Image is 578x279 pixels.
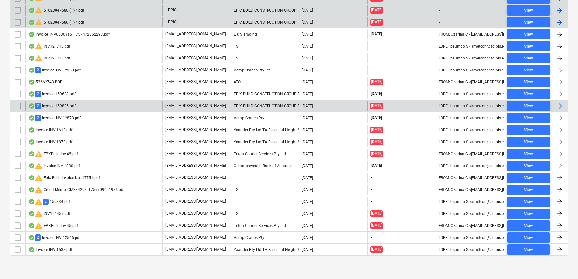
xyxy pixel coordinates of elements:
[507,89,550,99] button: View
[165,235,226,240] p: [EMAIL_ADDRESS][DOMAIN_NAME]
[165,187,226,192] p: [EMAIL_ADDRESS][DOMAIN_NAME]
[370,151,383,157] span: [DATE]
[28,127,72,133] div: Invoice INV-1613.pdf
[28,174,100,182] div: Epix Build Invoice No. 17751.pdf
[302,176,313,180] div: [DATE]
[370,103,383,109] span: [DATE]
[28,67,81,73] div: Invoice INV-12950.pdf
[231,29,299,39] div: E & S Trading
[28,6,84,14] div: 51023047586 (1)-7.pdf
[231,197,299,207] div: -
[370,19,383,25] span: [DATE]
[28,150,78,158] div: EPXBuild.Inv-45.pdf
[165,175,226,180] p: [EMAIL_ADDRESS][DOMAIN_NAME]
[302,235,313,240] div: [DATE]
[165,67,226,73] p: [EMAIL_ADDRESS][DOMAIN_NAME]
[35,103,41,109] span: 2
[302,8,313,13] div: [DATE]
[231,137,299,147] div: Yaander Pty Ltd TA Essential Height Safety
[35,67,41,73] span: 2
[302,92,313,96] div: [DATE]
[370,187,373,192] span: -
[35,18,43,26] span: warning
[28,223,35,228] div: OCR finished
[507,209,550,219] button: View
[302,128,313,132] div: [DATE]
[35,162,43,170] span: warning
[302,68,313,72] div: [DATE]
[524,43,533,50] div: View
[28,247,35,252] div: OCR finished
[231,232,299,243] div: Vamp Cranes Pty Ltd
[302,104,313,108] div: [DATE]
[35,115,41,121] span: 2
[231,89,299,99] div: EPIX BUILD CONSTRUCTION GROUP PTY LTD
[28,199,35,204] div: OCR finished
[507,220,550,231] button: View
[28,175,35,180] div: OCR finished
[28,127,35,133] div: OCR finished
[35,234,41,241] span: 2
[439,20,440,25] div: -
[165,7,177,13] p: I. EPIC
[302,211,313,216] div: [DATE]
[231,113,299,123] div: Vamp Cranes Pty Ltd
[165,151,226,156] p: [EMAIL_ADDRESS][DOMAIN_NAME]
[524,55,533,62] div: View
[302,80,313,84] div: [DATE]
[524,222,533,230] div: View
[524,7,533,14] div: View
[302,247,313,252] div: [DATE]
[507,53,550,63] button: View
[28,162,80,170] div: Invoice INV-4330.pdf
[165,139,226,145] p: [EMAIL_ADDRESS][DOMAIN_NAME]
[28,139,72,145] div: Invoice INV-1873.pdf
[370,175,373,180] span: -
[165,55,226,61] p: [EMAIL_ADDRESS][DOMAIN_NAME]
[507,17,550,27] button: View
[35,42,43,50] span: warning
[524,19,533,26] div: View
[507,65,550,75] button: View
[28,80,35,85] div: OCR finished
[507,149,550,159] button: View
[28,91,35,97] div: OCR finished
[507,125,550,135] button: View
[231,149,299,159] div: Triton Courier Services Pty Ltd
[35,6,43,14] span: warning
[507,29,550,39] button: View
[28,103,76,109] div: Invoice 159835.pdf
[35,222,43,230] span: warning
[370,55,373,61] span: -
[231,17,299,27] div: EPIC BUILD CONSTRUCTION GROUP
[524,186,533,194] div: View
[165,247,226,252] p: [EMAIL_ADDRESS][DOMAIN_NAME]
[165,211,226,216] p: [EMAIL_ADDRESS][DOMAIN_NAME]
[524,79,533,86] div: View
[524,234,533,241] div: View
[507,5,550,16] button: View
[231,220,299,231] div: Triton Courier Services Pty Ltd
[302,56,313,60] div: [DATE]
[524,126,533,134] div: View
[302,116,313,120] div: [DATE]
[507,161,550,171] button: View
[370,163,383,168] span: [DATE]
[524,198,533,206] div: View
[165,115,226,121] p: [EMAIL_ADDRESS][DOMAIN_NAME]
[507,232,550,243] button: View
[302,140,313,144] div: [DATE]
[28,210,70,218] div: INV121457.pdf
[28,68,35,73] div: OCR finished
[28,115,81,121] div: Invoice INV-12873.pdf
[165,199,226,204] p: [EMAIL_ADDRESS][DOMAIN_NAME]
[165,79,226,85] p: [EMAIL_ADDRESS][DOMAIN_NAME]
[370,127,383,133] span: [DATE]
[507,137,550,147] button: View
[370,7,383,13] span: [DATE]
[524,102,533,110] div: View
[165,31,226,37] p: [EMAIL_ADDRESS][DOMAIN_NAME]
[370,199,373,204] span: -
[28,115,35,121] div: OCR finished
[28,222,78,230] div: EPXBuild.Inv-45.pdf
